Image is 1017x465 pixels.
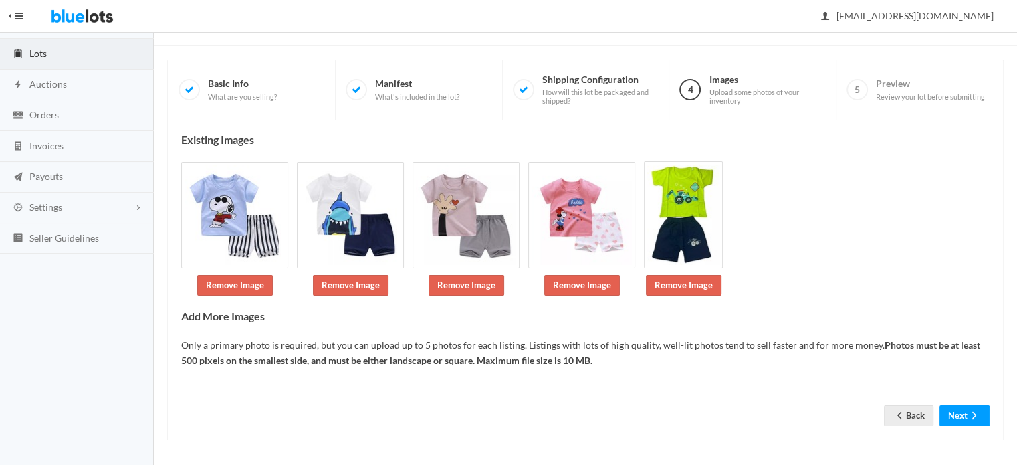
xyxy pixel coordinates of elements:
span: How will this lot be packaged and shipped? [542,88,659,106]
img: f22a563c-9fe9-4f10-968e-264860b44ece-1735283737.jpeg [297,162,404,268]
span: What are you selling? [208,92,277,102]
a: Remove Image [646,275,721,296]
a: Remove Image [429,275,504,296]
button: Nextarrow forward [939,405,990,426]
span: Invoices [29,140,64,151]
ion-icon: arrow back [893,410,906,423]
span: Images [709,74,825,106]
a: Remove Image [197,275,273,296]
span: Payouts [29,171,63,182]
span: Auctions [29,78,67,90]
ion-icon: person [818,11,832,23]
img: 79d0a292-a542-477b-a5c9-3e00b70d314b-1735283737.jpeg [413,162,520,268]
ion-icon: paper plane [11,171,25,184]
span: Seller Guidelines [29,232,99,244]
span: [EMAIL_ADDRESS][DOMAIN_NAME] [822,10,994,21]
img: d1399959-a857-4c31-98bb-f3069206ea28-1735283738.jpeg [528,162,635,268]
span: Manifest [375,78,459,101]
a: arrow backBack [884,405,933,426]
span: 5 [846,79,868,100]
ion-icon: cash [11,110,25,122]
span: Settings [29,201,62,213]
ion-icon: cog [11,202,25,215]
ion-icon: list box [11,232,25,245]
span: Orders [29,109,59,120]
img: c1f71fe3-e02a-4bd6-8be7-ea13d85c134c-1735283737.jpeg [181,162,288,268]
span: Preview [876,78,985,101]
ion-icon: calculator [11,141,25,153]
h4: Add More Images [181,310,990,322]
span: Shipping Configuration [542,74,659,106]
span: Review your lot before submitting [876,92,985,102]
ion-icon: clipboard [11,48,25,61]
p: Only a primary photo is required, but you can upload up to 5 photos for each listing. Listings wi... [181,338,990,368]
ion-icon: flash [11,79,25,92]
img: cd298aef-53a6-4897-b6a5-717fccd30ba3-1735283738.jpeg [644,161,723,268]
h4: Existing Images [181,134,990,146]
span: Upload some photos of your inventory [709,88,825,106]
span: 4 [679,79,701,100]
a: Remove Image [313,275,388,296]
span: Basic Info [208,78,277,101]
b: Photos must be at least 500 pixels on the smallest side, and must be either landscape or square. ... [181,339,980,366]
span: What's included in the lot? [375,92,459,102]
a: Remove Image [544,275,620,296]
ion-icon: arrow forward [968,410,981,423]
span: Lots [29,48,47,59]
